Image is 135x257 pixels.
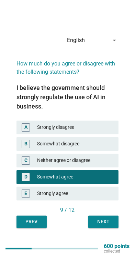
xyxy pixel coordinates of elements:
[67,37,85,43] div: English
[16,216,47,228] button: Prev
[110,36,119,44] i: arrow_drop_down
[16,83,119,111] div: I believe the government should strongly regulate the use of AI in business.
[37,173,113,181] div: Somewhat agree
[37,140,113,148] div: Somewhat disagree
[104,249,130,254] p: collected
[37,189,113,198] div: Strongly agree
[37,156,113,165] div: Neither agree or disagree
[16,206,119,214] div: 9 / 12
[24,157,27,164] div: C
[104,244,130,249] p: 600 points
[94,218,113,225] div: Next
[16,53,119,76] h2: How much do you agree or disagree with the following statements?
[24,140,27,147] div: B
[22,218,41,225] div: Prev
[88,216,119,228] button: Next
[24,124,27,131] div: A
[24,190,27,197] div: E
[24,173,27,181] div: D
[37,123,113,132] div: Strongly disagree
